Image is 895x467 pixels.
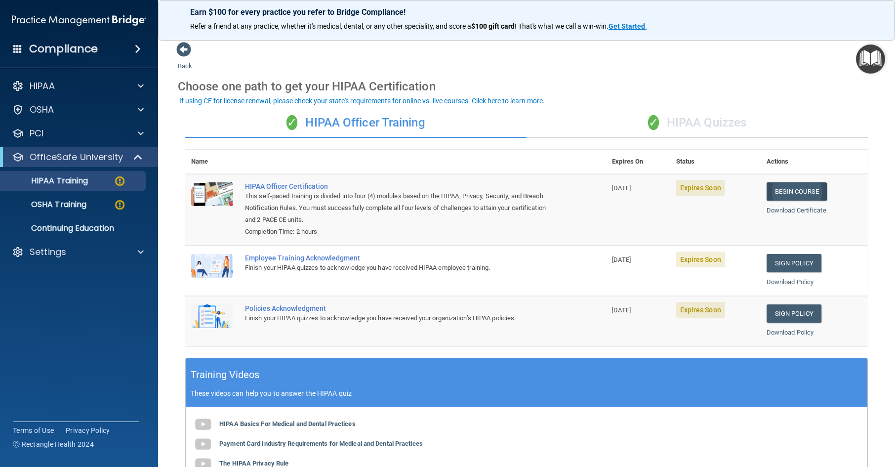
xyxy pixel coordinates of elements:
img: PMB logo [12,10,146,30]
span: Expires Soon [676,180,725,196]
p: HIPAA Training [6,176,88,186]
div: Finish your HIPAA quizzes to acknowledge you have received HIPAA employee training. [245,262,557,274]
span: [DATE] [612,184,631,192]
a: OSHA [12,104,144,116]
div: Choose one path to get your HIPAA Certification [178,72,875,101]
h5: Training Videos [191,366,260,383]
button: Open Resource Center [856,44,885,74]
a: Privacy Policy [66,425,110,435]
a: Get Started [609,22,647,30]
a: Sign Policy [767,254,821,272]
b: The HIPAA Privacy Rule [219,460,288,467]
p: OSHA [30,104,54,116]
th: Expires On [606,150,670,174]
div: Policies Acknowledgment [245,304,557,312]
span: ✓ [648,115,659,130]
a: Terms of Use [13,425,54,435]
strong: Get Started [609,22,645,30]
p: These videos can help you to answer the HIPAA quiz [191,389,862,397]
p: PCI [30,127,43,139]
b: HIPAA Basics For Medical and Dental Practices [219,420,356,427]
span: ! That's what we call a win-win. [515,22,609,30]
span: Ⓒ Rectangle Health 2024 [13,439,94,449]
th: Actions [761,150,868,174]
a: HIPAA Officer Certification [245,182,557,190]
strong: $100 gift card [471,22,515,30]
a: OfficeSafe University [12,151,143,163]
p: OfficeSafe University [30,151,123,163]
p: Settings [30,246,66,258]
th: Status [670,150,761,174]
th: Name [185,150,239,174]
img: warning-circle.0cc9ac19.png [114,175,126,187]
span: Refer a friend at any practice, whether it's medical, dental, or any other speciality, and score a [190,22,471,30]
div: Employee Training Acknowledgment [245,254,557,262]
a: PCI [12,127,144,139]
p: Continuing Education [6,223,141,233]
span: Expires Soon [676,252,725,267]
b: Payment Card Industry Requirements for Medical and Dental Practices [219,440,423,447]
p: Earn $100 for every practice you refer to Bridge Compliance! [190,7,863,17]
button: If using CE for license renewal, please check your state's requirements for online vs. live cours... [178,96,546,106]
img: warning-circle.0cc9ac19.png [114,199,126,211]
a: Download Certificate [767,207,826,214]
div: Completion Time: 2 hours [245,226,557,238]
div: HIPAA Officer Training [185,108,527,138]
span: ✓ [286,115,297,130]
img: gray_youtube_icon.38fcd6cc.png [193,415,213,434]
div: This self-paced training is divided into four (4) modules based on the HIPAA, Privacy, Security, ... [245,190,557,226]
a: Back [178,50,192,70]
img: gray_youtube_icon.38fcd6cc.png [193,434,213,454]
p: OSHA Training [6,200,86,210]
a: Settings [12,246,144,258]
a: HIPAA [12,80,144,92]
a: Download Policy [767,278,814,286]
a: Sign Policy [767,304,821,323]
a: Begin Course [767,182,827,201]
div: If using CE for license renewal, please check your state's requirements for online vs. live cours... [179,97,545,104]
div: HIPAA Quizzes [527,108,868,138]
span: [DATE] [612,306,631,314]
span: Expires Soon [676,302,725,318]
h4: Compliance [29,42,98,56]
a: Download Policy [767,329,814,336]
span: [DATE] [612,256,631,263]
p: HIPAA [30,80,55,92]
div: Finish your HIPAA quizzes to acknowledge you have received your organization’s HIPAA policies. [245,312,557,324]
